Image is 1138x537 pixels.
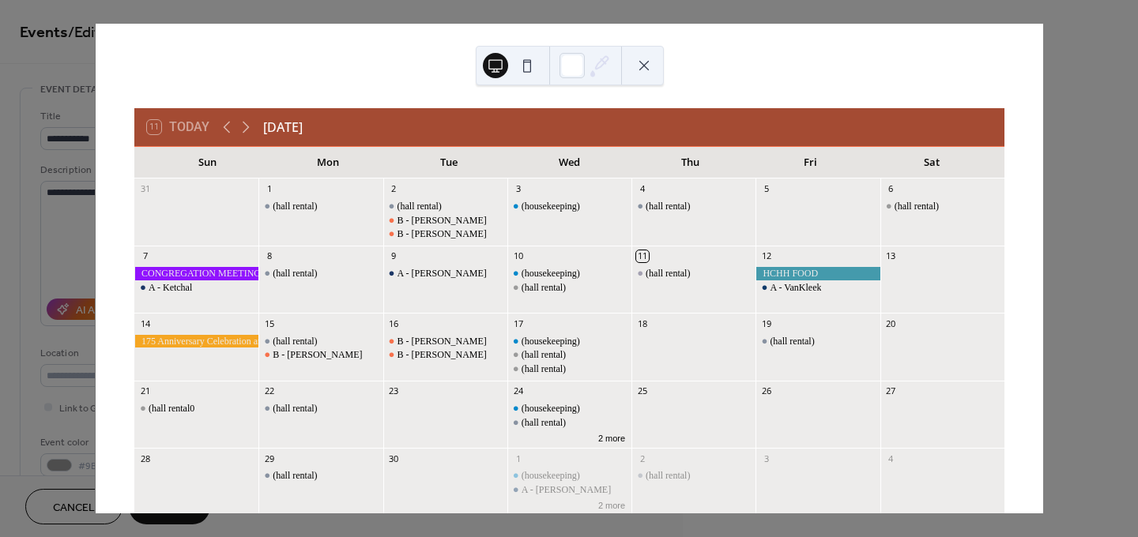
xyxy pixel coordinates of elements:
div: (hall rental) [273,200,317,213]
div: (hall rental) [646,200,690,213]
div: Mon [268,147,389,178]
div: (hall rental) [258,469,382,483]
div: Tue [388,147,509,178]
div: A - [PERSON_NAME] [398,267,487,280]
div: (hall rental) [631,267,756,280]
div: (hall rental) [522,416,566,430]
div: (hall rental) [522,348,566,362]
div: 15 [263,317,275,329]
div: [DATE] [263,118,303,137]
div: Wed [509,147,630,178]
div: 27 [885,385,897,397]
div: 18 [636,317,648,329]
div: B - Gayle Remenick [383,348,507,362]
div: (hall rental) [631,200,756,213]
div: (hall rental) [646,469,690,483]
div: (housekeeping) [522,469,580,483]
div: (housekeeping) [522,335,580,348]
div: 11 [636,250,648,262]
div: A - Allen [507,483,631,497]
div: 4 [636,183,648,195]
div: (housekeeping) [522,200,580,213]
div: 8 [263,250,275,262]
div: 29 [263,453,275,464]
div: (hall rental) [507,281,631,295]
div: 4 [885,453,897,464]
div: 13 [885,250,897,262]
div: (housekeeping) [507,267,631,280]
div: (housekeeping) [507,200,631,213]
div: 3 [760,453,772,464]
div: Thu [630,147,751,178]
div: 23 [388,385,400,397]
div: (hall rental) [273,402,317,415]
div: 22 [263,385,275,397]
div: (hall rental) [258,200,382,213]
div: (hall rental) [383,200,507,213]
div: 1 [512,453,524,464]
div: 21 [139,385,151,397]
div: B - [PERSON_NAME] [398,335,487,348]
div: (hall rental) [895,200,939,213]
div: B - [PERSON_NAME] [398,348,487,362]
div: (hall rental) [646,267,690,280]
div: 2 [636,453,648,464]
div: A - VanKleek [770,281,821,295]
div: (hall rental) [756,335,880,348]
div: (hall rental) [258,335,382,348]
div: 16 [388,317,400,329]
div: B - Carol Frank [383,335,507,348]
div: (hall rental) [631,469,756,483]
div: 31 [139,183,151,195]
div: (hall rental) [273,335,317,348]
div: 28 [139,453,151,464]
div: HCHH FOOD [756,267,880,280]
div: 1 [263,183,275,195]
div: 30 [388,453,400,464]
div: (housekeeping) [522,267,580,280]
div: 9 [388,250,400,262]
div: 19 [760,317,772,329]
div: (hall rental) [273,267,317,280]
div: B - [PERSON_NAME] [398,227,487,241]
div: (hall rental) [398,200,442,213]
div: (housekeeping) [507,335,631,348]
div: (hall rental) [507,362,631,376]
div: B - Sheila Joy [258,348,382,362]
div: B - [PERSON_NAME] [398,214,487,227]
div: A - [PERSON_NAME] [522,483,611,497]
div: 17 [512,317,524,329]
div: A - Ketchal [134,281,258,295]
div: (housekeeping) [507,402,631,415]
div: (hall rental) [507,416,631,430]
div: (hall rental) [522,281,566,295]
div: B - [PERSON_NAME] [273,348,362,362]
div: 175 Anniversary Celebration and Potluck [134,335,258,348]
div: 20 [885,317,897,329]
div: (hall rental) [273,469,317,483]
div: 2 [388,183,400,195]
div: (hall rental0 [134,402,258,415]
div: 6 [885,183,897,195]
div: (hall rental) [258,402,382,415]
button: 2 more [592,498,631,511]
div: (hall rental) [522,362,566,376]
div: A - VanKleek [756,281,880,295]
div: 12 [760,250,772,262]
div: (hall rental) [258,267,382,280]
div: CONGREGATION MEETING -- NOON [134,267,258,280]
div: A - Howard [383,267,507,280]
div: B - Dave Ahlquist [383,227,507,241]
div: 24 [512,385,524,397]
div: A - Ketchal [149,281,192,295]
div: 10 [512,250,524,262]
div: Sat [871,147,992,178]
div: (hall rental) [507,348,631,362]
div: (housekeeping) [522,402,580,415]
div: (housekeeping) [507,469,631,483]
div: (hall rental0 [149,402,194,415]
div: 25 [636,385,648,397]
div: 7 [139,250,151,262]
div: (hall rental) [770,335,814,348]
div: 3 [512,183,524,195]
